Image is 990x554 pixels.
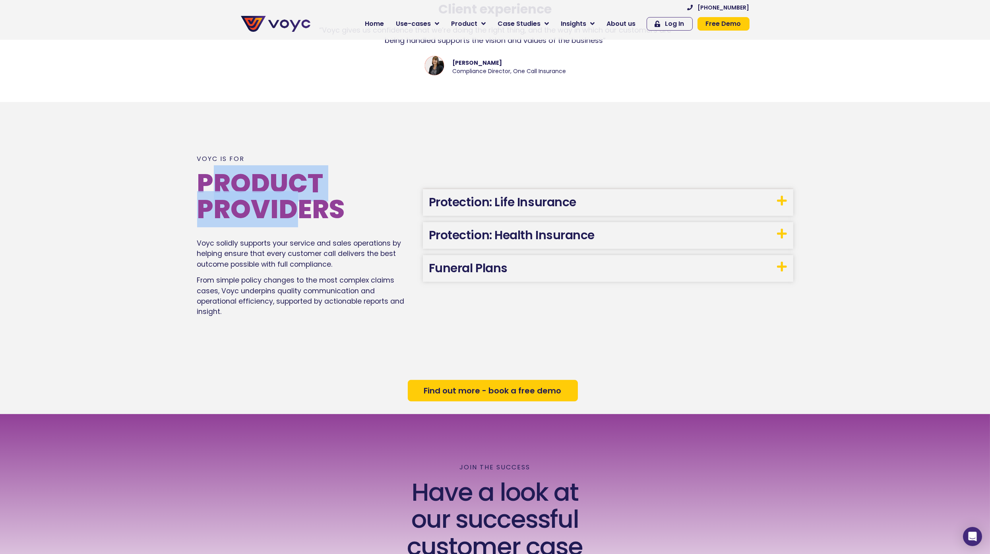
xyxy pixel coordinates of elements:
[423,255,793,282] h3: Funeral Plans
[359,16,390,32] a: Home
[452,58,566,67] span: [PERSON_NAME]
[241,16,310,32] img: voyc-full-logo
[396,19,431,29] span: Use-cases
[697,17,750,31] a: Free Demo
[197,170,415,222] h2: Product Providers
[451,19,478,29] span: Product
[561,19,587,29] span: Insights
[197,155,415,163] p: Voyc is for
[498,19,541,29] span: Case Studies
[429,227,595,244] a: Protection: Health Insurance
[706,21,741,27] span: Free Demo
[452,67,566,75] span: Compliance Director, One Call Insurance
[429,260,508,277] a: Funeral Plans
[197,238,415,269] p: Voyc solidly supports your service and sales operations by helping ensure that every customer cal...
[396,464,595,471] p: join the success
[429,194,576,211] a: Protection: Life Insurance
[665,21,684,27] span: Log In
[688,5,750,10] a: [PHONE_NUMBER]
[423,189,793,216] h3: Protection: Life Insurance
[424,56,444,76] img: Sarah Chadburn
[365,19,384,29] span: Home
[319,25,672,94] div: Slides
[963,527,982,546] div: Open Intercom Messenger
[492,16,555,32] a: Case Studies
[319,25,672,46] div: “Voyc gives us confidence that we’re doing the right thing, and the way in which our customers ar...
[698,5,750,10] span: [PHONE_NUMBER]
[408,380,578,401] a: Find out more - book a free demo
[647,17,693,31] a: Log In
[607,19,636,29] span: About us
[601,16,642,32] a: About us
[446,16,492,32] a: Product
[555,16,601,32] a: Insights
[424,387,562,395] span: Find out more - book a free demo
[390,16,446,32] a: Use-cases
[197,275,415,317] p: From simple policy changes to the most complex claims cases, Voyc underpins quality communication...
[423,222,793,249] h3: Protection: Health Insurance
